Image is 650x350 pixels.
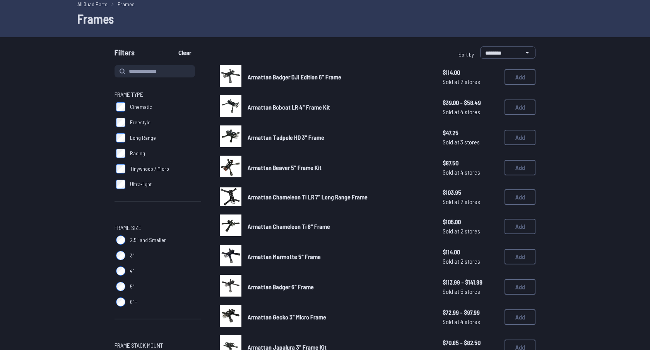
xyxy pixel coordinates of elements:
input: Cinematic [116,102,125,112]
a: image [220,125,241,149]
button: Add [505,249,535,264]
span: Tinywhoop / Micro [130,165,169,173]
a: Armattan Chameleon TI LR 7" Long Range Frame [248,192,430,202]
span: $113.99 - $141.99 [443,278,498,287]
h1: Frames [77,9,573,28]
img: image [220,156,241,177]
span: Armattan Beaver 5" Frame Kit [248,164,322,171]
span: $72.99 - $97.99 [443,308,498,317]
button: Add [505,279,535,295]
button: Add [505,219,535,234]
a: image [220,186,241,208]
span: Sold at 2 stores [443,197,498,206]
input: 2.5" and Smaller [116,235,125,245]
span: Sort by [458,51,474,58]
img: image [220,275,241,297]
span: Armattan Gecko 3" Micro Frame [248,313,326,321]
img: image [220,65,241,87]
span: Filters [115,46,135,62]
span: Armattan Chameleon Ti 6" Frame [248,223,330,230]
span: $39.00 - $58.49 [443,98,498,107]
span: Frame Stack Mount [115,341,163,350]
span: Armattan Bobcat LR 4" Frame Kit [248,103,330,111]
a: image [220,156,241,180]
select: Sort by [480,46,535,59]
span: Frame Type [115,90,143,99]
a: Armattan Badger DJI Edition 6" Frame [248,72,430,82]
img: image [220,95,241,117]
span: Sold at 2 stores [443,257,498,266]
span: Sold at 4 stores [443,317,498,326]
span: Armattan Badger DJI Edition 6" Frame [248,73,341,81]
span: $103.95 [443,188,498,197]
img: image [220,214,241,236]
img: image [220,305,241,327]
button: Add [505,189,535,205]
input: Ultra-light [116,180,125,189]
span: 4" [130,267,134,275]
img: image [220,187,241,206]
button: Add [505,69,535,85]
span: Ultra-light [130,180,152,188]
input: 5" [116,282,125,291]
button: Add [505,130,535,145]
a: Armattan Chameleon Ti 6" Frame [248,222,430,231]
span: Sold at 2 stores [443,77,498,86]
input: Freestyle [116,118,125,127]
input: 6"+ [116,297,125,307]
input: Racing [116,149,125,158]
span: Racing [130,149,145,157]
span: Sold at 5 stores [443,287,498,296]
span: Armattan Badger 6" Frame [248,283,314,290]
a: image [220,305,241,329]
a: Armattan Bobcat LR 4" Frame Kit [248,103,430,112]
span: 3" [130,252,135,259]
span: $105.00 [443,217,498,226]
a: Armattan Gecko 3" Micro Frame [248,312,430,322]
img: image [220,125,241,147]
span: Sold at 3 stores [443,137,498,147]
span: Armattan Tadpole HD 3" Frame [248,134,324,141]
span: Freestyle [130,118,151,126]
a: Armattan Badger 6" Frame [248,282,430,292]
span: Sold at 4 stores [443,107,498,117]
span: 5" [130,283,135,290]
input: Tinywhoop / Micro [116,164,125,173]
a: image [220,214,241,238]
button: Add [505,309,535,325]
span: Armattan Chameleon TI LR 7" Long Range Frame [248,193,368,201]
span: Frame Size [115,223,142,232]
input: 4" [116,266,125,276]
span: Armattan Marmotte 5" Frame [248,253,321,260]
span: $114.00 [443,247,498,257]
button: Add [505,100,535,115]
span: $70.85 - $82.50 [443,338,498,347]
button: Clear [172,46,198,59]
span: 2.5" and Smaller [130,236,166,244]
button: Add [505,160,535,175]
a: image [220,65,241,89]
a: image [220,245,241,269]
a: Armattan Beaver 5" Frame Kit [248,163,430,172]
span: Long Range [130,134,156,142]
img: image [220,245,241,266]
span: Cinematic [130,103,152,111]
a: image [220,95,241,119]
input: 3" [116,251,125,260]
span: Sold at 2 stores [443,226,498,236]
a: image [220,275,241,299]
input: Long Range [116,133,125,142]
span: $47.25 [443,128,498,137]
span: 6"+ [130,298,137,306]
a: Armattan Marmotte 5" Frame [248,252,430,261]
span: $114.00 [443,68,498,77]
a: Armattan Tadpole HD 3" Frame [248,133,430,142]
span: $87.50 [443,158,498,168]
span: Sold at 4 stores [443,168,498,177]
